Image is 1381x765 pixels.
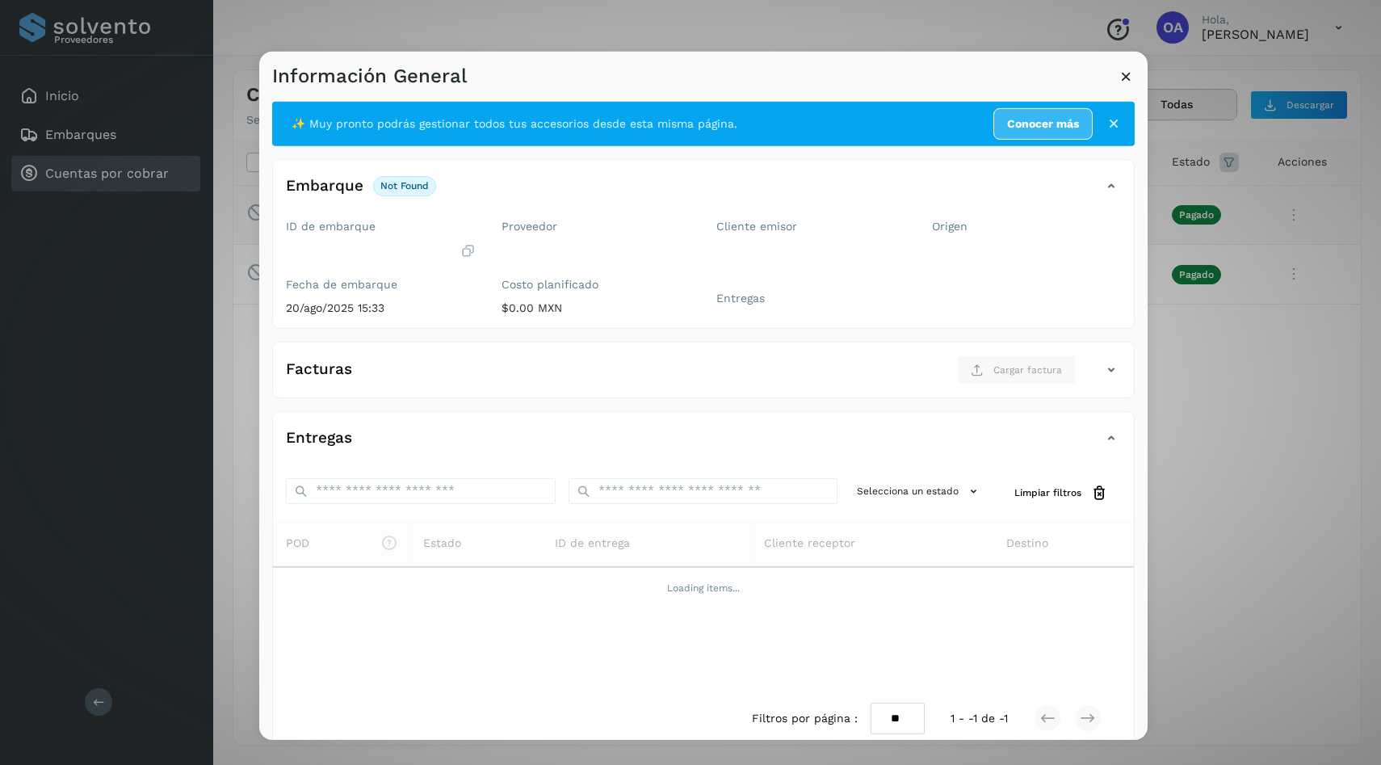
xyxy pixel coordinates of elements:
[286,278,476,292] label: Fecha de embarque
[273,355,1134,397] div: FacturasCargar factura
[957,355,1076,385] button: Cargar factura
[502,278,691,292] label: Costo planificado
[286,301,476,315] p: 20/ago/2025 15:33
[932,219,1122,233] label: Origen
[286,535,397,552] span: POD
[286,219,476,233] label: ID de embarque
[850,478,989,505] button: Selecciona un estado
[993,363,1062,377] span: Cargar factura
[752,710,858,727] span: Filtros por página :
[502,301,691,315] p: $0.00 MXN
[286,360,352,379] h4: Facturas
[502,219,691,233] label: Proveedor
[1014,485,1081,500] span: Limpiar filtros
[1001,478,1121,508] button: Limpiar filtros
[1006,535,1048,552] span: Destino
[716,292,906,305] label: Entregas
[286,177,363,195] h4: Embarque
[272,64,467,87] h3: Información General
[286,429,352,448] h4: Entregas
[292,115,737,132] span: ✨ Muy pronto podrás gestionar todos tus accesorios desde esta misma página.
[423,535,461,552] span: Estado
[273,567,1134,609] td: Loading items...
[273,172,1134,212] div: Embarquenot found
[764,535,855,552] span: Cliente receptor
[273,425,1134,465] div: Entregas
[716,219,906,233] label: Cliente emisor
[951,710,1008,727] span: 1 - -1 de -1
[380,180,429,191] p: not found
[555,535,630,552] span: ID de entrega
[993,107,1093,139] a: Conocer más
